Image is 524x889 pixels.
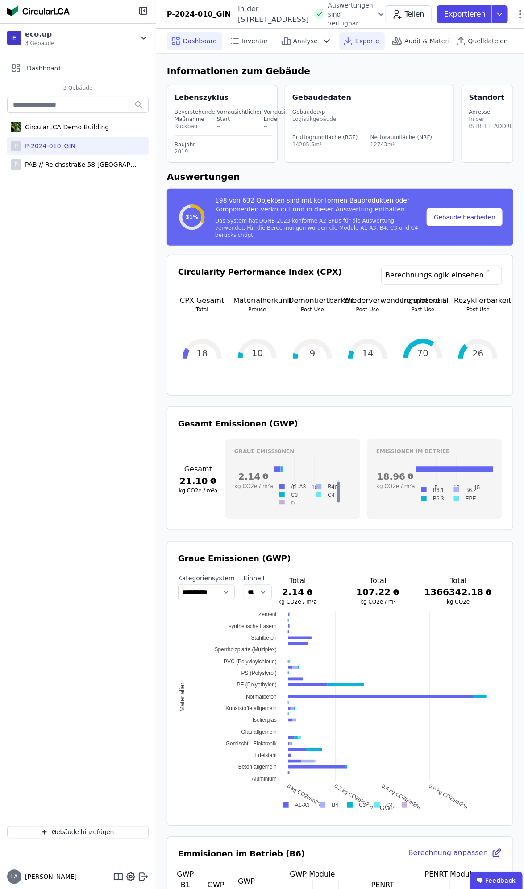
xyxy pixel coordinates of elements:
[11,874,17,880] span: LA
[234,483,273,490] h3: kg CO2e / m²a
[408,848,502,860] div: Berechnung anpassen
[54,84,102,91] span: 3 Gebäude
[178,418,502,430] h3: Gesamt Emissionen (GWP)
[178,848,305,860] h3: Emmisionen im Betrieb (B6)
[288,295,337,306] p: Demontiertbarkeit
[21,123,109,132] div: CircularLCA Demo Building
[292,141,358,148] div: 14205.5m²
[178,266,342,295] h3: Circularity Performance Index (CPX)
[7,5,70,16] img: Concular
[217,108,262,123] div: Vorrausichtlicher Start
[376,448,493,455] h3: Emissionen im betrieb
[11,120,21,134] img: CircularLCA Demo Building
[292,92,454,103] div: Gebäudedaten
[454,306,502,313] p: Post-Use
[433,575,484,586] h3: Total
[272,586,324,599] h3: 2.14
[186,214,199,221] span: 31%
[261,869,364,880] h3: GWP Module
[264,123,309,130] div: --
[469,108,522,116] div: Adresse
[217,123,262,130] div: --
[404,37,478,45] span: Audit & Materialverkauf
[264,108,309,123] div: Vorrausichtliches Ende
[344,295,392,306] p: Wiederverwendungspotential
[231,4,309,25] div: In der [STREET_ADDRESS]
[292,108,447,116] div: Gebäudetyp
[427,208,503,226] button: Gebäude bearbeiten
[386,5,432,23] button: Teilen
[433,586,484,599] h3: 1366342.18
[167,64,513,78] h6: Informationen zum Gebäude
[175,148,272,155] div: 2019
[444,9,487,20] p: Exportieren
[288,306,337,313] p: Post-Use
[234,470,273,483] h3: 2.14
[376,483,415,490] h3: kg CO2e / m²a
[293,37,318,45] span: Analyse
[183,37,217,45] span: Dashboard
[234,448,351,455] h3: Graue Emissionen
[178,295,226,306] p: CPX Gesamt
[233,295,282,306] p: Materialherkunft
[469,116,522,130] div: In der [STREET_ADDRESS]
[175,108,215,123] div: Bevorstehende Maßnahme
[167,9,231,20] div: P-2024-010_GIN
[370,134,433,141] div: Nettoraumfläche (NRF)
[352,599,404,606] h3: kg CO2e / m²
[381,266,502,285] a: Berechnungslogik einsehen
[178,306,226,313] p: Total
[376,470,415,483] h3: 18.96
[178,487,218,494] h3: kg CO2e / m²a
[399,295,447,306] p: Trennbarkeit
[272,599,324,606] h3: kg CO2e / m²a
[178,574,235,583] label: Kategoriensystem
[370,141,433,148] div: 12743m²
[352,586,404,599] h3: 107.22
[7,826,149,839] button: Gebäude hinzufügen
[178,475,218,487] h3: 21.10
[175,141,272,148] div: Baujahr
[233,306,282,313] p: Preuse
[21,160,137,169] div: PAB // Reichsstraße 58 [GEOGRAPHIC_DATA]
[21,872,77,881] span: [PERSON_NAME]
[469,92,504,103] div: Standort
[178,464,218,475] h3: Gesamt
[175,123,215,130] div: Rückbau
[11,159,21,170] div: P
[244,574,272,583] label: Einheit
[167,170,513,183] h6: Auswertungen
[25,40,54,47] span: 3 Gebäude
[328,1,373,28] span: Auswertungen sind verfügbar
[27,64,61,73] span: Dashboard
[399,306,447,313] p: Post-Use
[292,116,447,123] div: Logistikgebäude
[352,575,404,586] h3: Total
[454,295,502,306] p: Rezyklierbarkeit
[175,92,229,103] div: Lebenszyklus
[215,217,425,239] div: Das System hat DGNB 2023 konforme A2 EPDs für die Auswertung verwendet. Für die Berechnungen wurd...
[468,37,508,45] span: Quelldateien
[7,31,21,45] div: E
[242,37,268,45] span: Inventar
[355,37,379,45] span: Exporte
[215,196,425,217] div: 198 von 632 Objekten sind mit konformen Bauprodukten oder Komponenten verknüpft und in dieser Aus...
[292,134,358,141] div: Bruttogrundfläche (BGF)
[272,575,324,586] h3: Total
[344,306,392,313] p: Post-Use
[11,141,21,151] div: P
[25,29,54,40] div: eco.up
[433,599,484,606] h3: kg CO2e
[399,869,502,880] h3: PENRT Module
[21,141,75,150] div: P-2024-010_GIN
[178,552,502,565] h3: Graue Emissionen (GWP)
